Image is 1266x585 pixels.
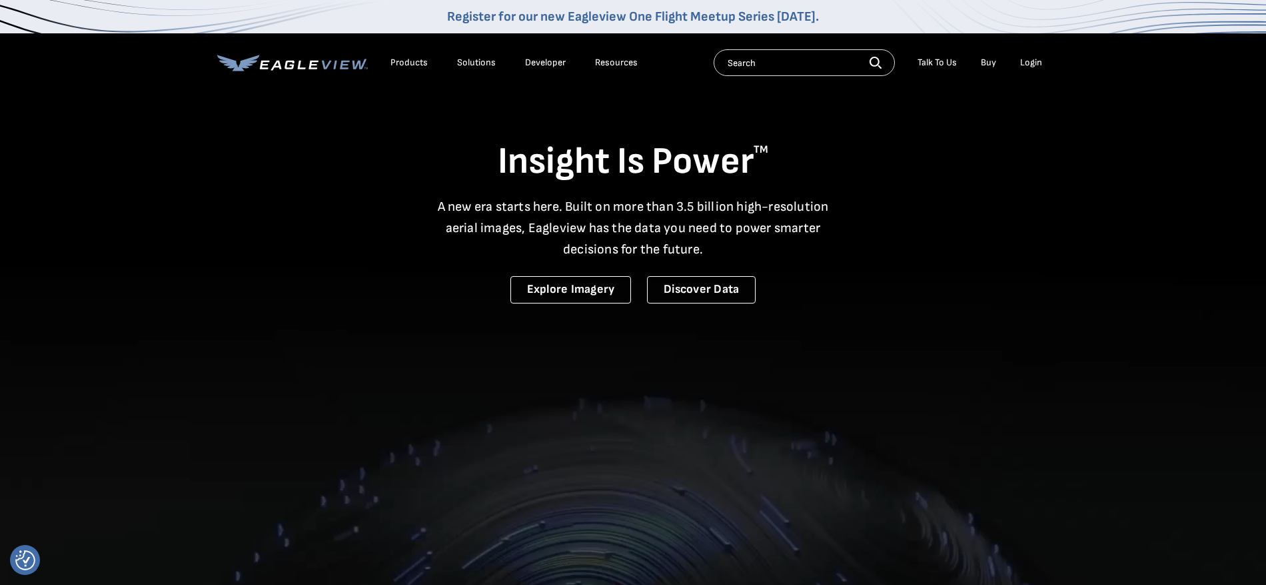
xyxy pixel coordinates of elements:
[390,57,428,69] div: Products
[714,49,895,76] input: Search
[429,196,837,260] p: A new era starts here. Built on more than 3.5 billion high-resolution aerial images, Eagleview ha...
[15,550,35,570] img: Revisit consent button
[525,57,566,69] a: Developer
[981,57,996,69] a: Buy
[457,57,496,69] div: Solutions
[918,57,957,69] div: Talk To Us
[1020,57,1042,69] div: Login
[647,276,756,304] a: Discover Data
[754,143,768,156] sup: TM
[447,9,819,25] a: Register for our new Eagleview One Flight Meetup Series [DATE].
[510,276,632,304] a: Explore Imagery
[15,550,35,570] button: Consent Preferences
[595,57,638,69] div: Resources
[217,139,1049,185] h1: Insight Is Power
